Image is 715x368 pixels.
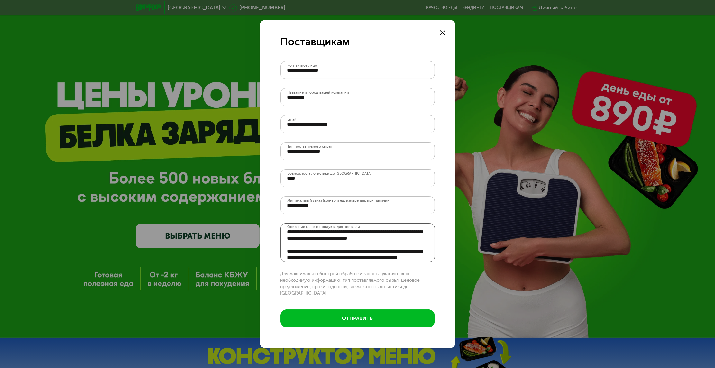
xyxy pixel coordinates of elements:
[280,35,435,48] div: Поставщикам
[288,91,349,94] label: Название и город вашей компании
[280,271,435,297] p: Для максимально быстрой обработки запроса укажите всю необходимую информацию: тип поставляемого с...
[288,172,372,175] label: Возможность логистики до [GEOGRAPHIC_DATA]
[288,118,297,121] label: Email
[288,224,360,230] label: Описание вашего продукта для поставки
[288,145,333,148] label: Тип поставляемого сырья
[280,309,435,327] button: отправить
[288,64,317,67] label: Контактное лицо
[288,199,391,202] label: Минимальный заказ (кол-во и ед. измерения, при наличии)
